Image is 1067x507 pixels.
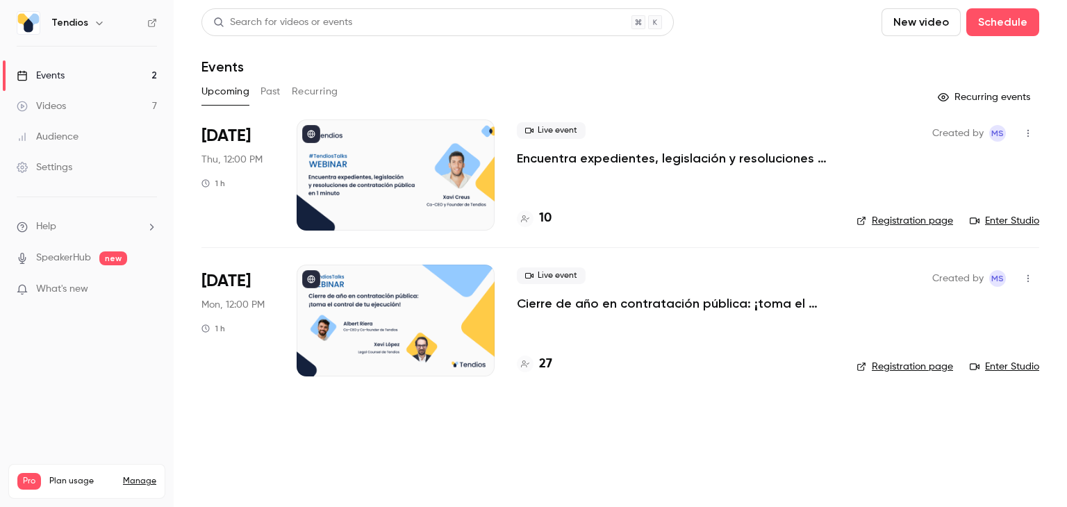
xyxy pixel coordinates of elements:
span: Pro [17,473,41,490]
span: Live event [517,122,586,139]
div: Videos [17,99,66,113]
div: Settings [17,160,72,174]
a: SpeakerHub [36,251,91,265]
div: Sep 25 Thu, 12:00 PM (Europe/Madrid) [201,119,274,231]
div: 1 h [201,323,225,334]
a: Enter Studio [970,360,1039,374]
span: Maria Serra [989,125,1006,142]
a: 27 [517,355,552,374]
button: Schedule [966,8,1039,36]
div: Search for videos or events [213,15,352,30]
h6: Tendios [51,16,88,30]
a: Encuentra expedientes, legislación y resoluciones de contratación pública en 1 minuto [517,150,834,167]
a: Registration page [857,360,953,374]
li: help-dropdown-opener [17,219,157,234]
a: Cierre de año en contratación pública: ¡toma el control de tu ejecución! [517,295,834,312]
h4: 10 [539,209,552,228]
div: Audience [17,130,78,144]
button: Past [260,81,281,103]
h4: 27 [539,355,552,374]
div: 1 h [201,178,225,189]
div: Oct 20 Mon, 12:00 PM (Europe/Madrid) [201,265,274,376]
span: What's new [36,282,88,297]
div: Events [17,69,65,83]
span: Plan usage [49,476,115,487]
img: Tendios [17,12,40,34]
button: Upcoming [201,81,249,103]
span: MS [991,125,1004,142]
span: Live event [517,267,586,284]
span: Maria Serra [989,270,1006,287]
a: Enter Studio [970,214,1039,228]
button: Recurring [292,81,338,103]
h1: Events [201,58,244,75]
span: Mon, 12:00 PM [201,298,265,312]
iframe: Noticeable Trigger [140,283,157,296]
span: [DATE] [201,125,251,147]
a: Manage [123,476,156,487]
button: Recurring events [932,86,1039,108]
span: [DATE] [201,270,251,292]
button: New video [882,8,961,36]
a: Registration page [857,214,953,228]
span: Created by [932,270,984,287]
span: Created by [932,125,984,142]
span: MS [991,270,1004,287]
span: Thu, 12:00 PM [201,153,263,167]
span: new [99,251,127,265]
a: 10 [517,209,552,228]
span: Help [36,219,56,234]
